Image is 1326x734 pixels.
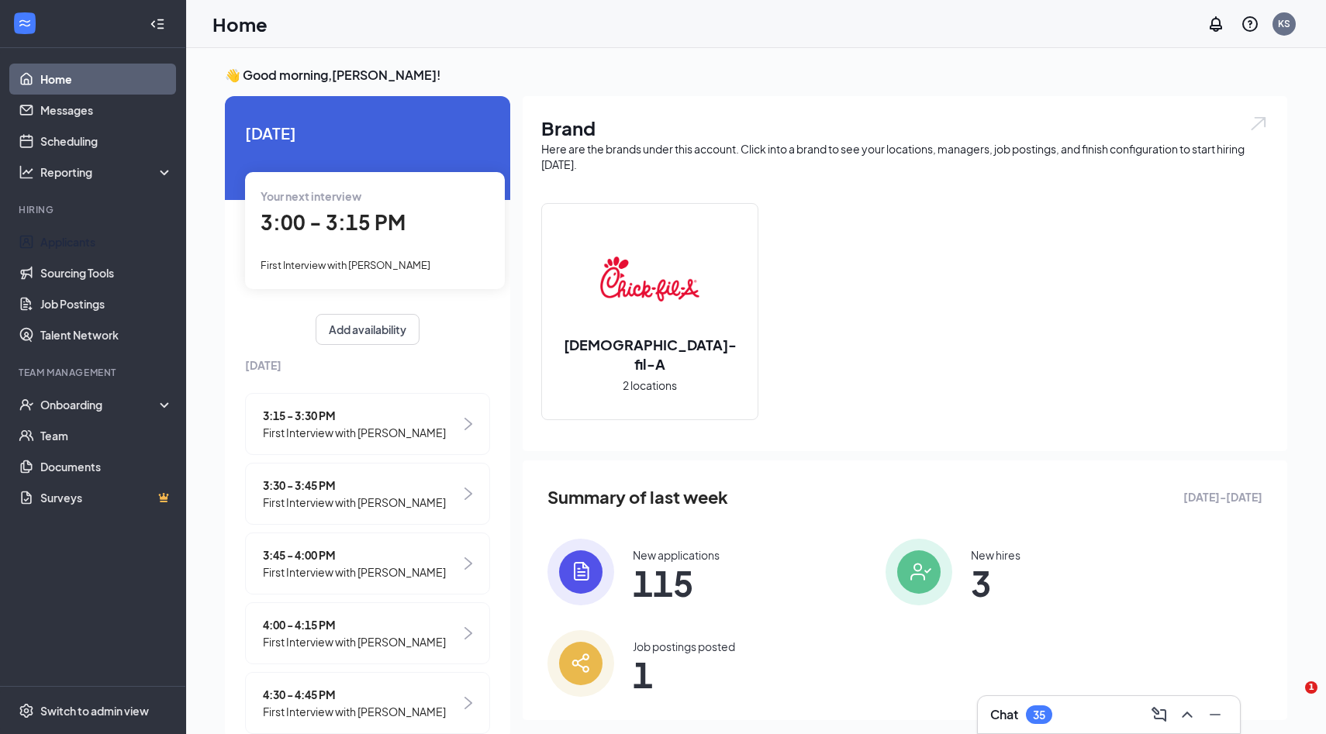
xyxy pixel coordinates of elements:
[40,95,173,126] a: Messages
[261,189,361,203] span: Your next interview
[40,126,173,157] a: Scheduling
[541,115,1269,141] h1: Brand
[1248,115,1269,133] img: open.6027fd2a22e1237b5b06.svg
[1278,17,1290,30] div: KS
[263,563,446,581] span: First Interview with [PERSON_NAME]
[263,546,446,563] span: 3:45 - 4:00 PM
[19,397,34,412] svg: UserCheck
[40,482,173,513] a: SurveysCrown
[1203,702,1228,727] button: Minimize
[40,64,173,95] a: Home
[1033,708,1045,722] div: 35
[263,633,446,650] span: First Interview with [PERSON_NAME]
[263,407,446,424] span: 3:15 - 3:30 PM
[40,257,173,288] a: Sourcing Tools
[150,16,165,32] svg: Collapse
[1147,702,1172,727] button: ComposeMessage
[261,259,430,271] span: First Interview with [PERSON_NAME]
[19,703,34,718] svg: Settings
[1241,15,1259,33] svg: QuestionInfo
[19,366,170,379] div: Team Management
[971,547,1020,563] div: New hires
[212,11,268,37] h1: Home
[263,686,446,703] span: 4:30 - 4:45 PM
[1150,705,1169,724] svg: ComposeMessage
[600,229,699,329] img: Chick-fil-A
[245,121,490,145] span: [DATE]
[263,494,446,511] span: First Interview with [PERSON_NAME]
[263,616,446,633] span: 4:00 - 4:15 PM
[633,639,735,654] div: Job postings posted
[40,226,173,257] a: Applicants
[971,569,1020,597] span: 3
[547,630,614,697] img: icon
[1206,705,1224,724] svg: Minimize
[633,569,720,597] span: 115
[40,397,160,412] div: Onboarding
[542,335,758,374] h2: [DEMOGRAPHIC_DATA]-fil-A
[245,357,490,374] span: [DATE]
[263,477,446,494] span: 3:30 - 3:45 PM
[1305,681,1317,694] span: 1
[886,539,952,605] img: icon
[261,209,406,235] span: 3:00 - 3:15 PM
[19,203,170,216] div: Hiring
[263,703,446,720] span: First Interview with [PERSON_NAME]
[1178,705,1197,724] svg: ChevronUp
[633,547,720,563] div: New applications
[263,424,446,441] span: First Interview with [PERSON_NAME]
[1175,702,1200,727] button: ChevronUp
[40,420,173,451] a: Team
[633,660,735,688] span: 1
[1273,681,1310,718] iframe: Intercom live chat
[316,314,420,345] button: Add availability
[19,164,34,180] svg: Analysis
[547,484,728,511] span: Summary of last week
[40,319,173,350] a: Talent Network
[40,164,174,180] div: Reporting
[541,141,1269,172] div: Here are the brands under this account. Click into a brand to see your locations, managers, job p...
[40,703,149,718] div: Switch to admin view
[1207,15,1225,33] svg: Notifications
[40,451,173,482] a: Documents
[547,539,614,605] img: icon
[225,67,1287,84] h3: 👋 Good morning, [PERSON_NAME] !
[990,706,1018,723] h3: Chat
[1183,488,1262,505] span: [DATE] - [DATE]
[623,377,677,394] span: 2 locations
[17,16,33,31] svg: WorkstreamLogo
[40,288,173,319] a: Job Postings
